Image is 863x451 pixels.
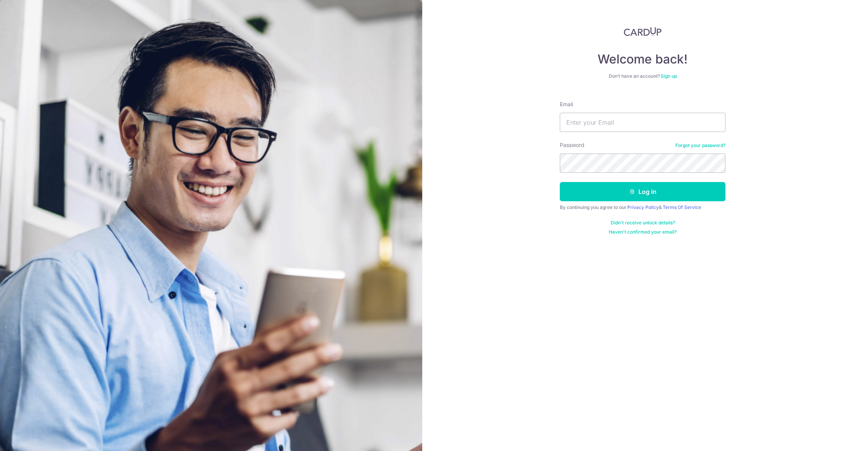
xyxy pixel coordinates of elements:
[624,27,662,36] img: CardUp Logo
[675,142,725,149] a: Forgot your password?
[560,73,725,79] div: Don’t have an account?
[609,229,677,235] a: Haven't confirmed your email?
[560,113,725,132] input: Enter your Email
[560,100,573,108] label: Email
[560,141,584,149] label: Password
[560,52,725,67] h4: Welcome back!
[560,182,725,201] button: Log in
[627,204,659,210] a: Privacy Policy
[663,204,701,210] a: Terms Of Service
[560,204,725,210] div: By continuing you agree to our &
[661,73,677,79] a: Sign up
[611,220,675,226] a: Didn't receive unlock details?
